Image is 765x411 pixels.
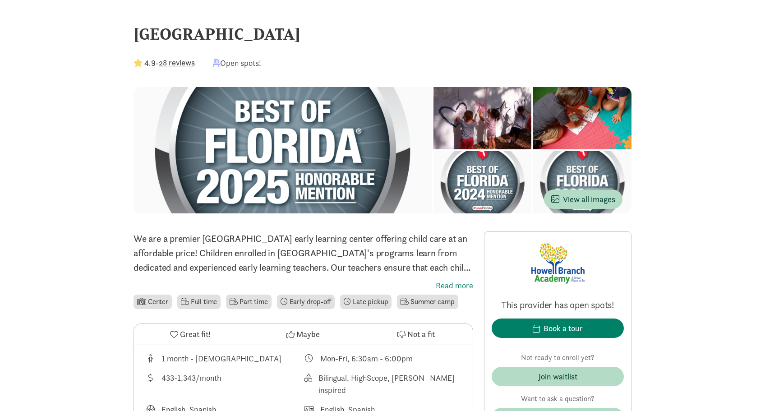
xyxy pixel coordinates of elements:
strong: 4.9 [144,58,156,68]
div: Age range for children that this provider cares for [145,352,304,365]
li: Center [134,295,172,309]
span: Maybe [296,328,320,340]
li: Summer camp [397,295,458,309]
div: - [134,57,195,69]
div: Bilingual, HighScope, [PERSON_NAME] inspired [318,372,462,396]
li: Late pickup [340,295,392,309]
div: 433-1,343/month [161,372,221,396]
button: Not a fit [360,324,473,345]
div: Class schedule [304,352,462,365]
div: Average tuition for this program [145,372,304,396]
button: Maybe [247,324,359,345]
label: Read more [134,280,473,291]
button: 28 reviews [159,56,195,69]
img: Provider logo [531,239,585,288]
div: Open spots! [213,57,261,69]
div: 1 month - [DEMOGRAPHIC_DATA] [161,352,281,365]
p: We are a premier [GEOGRAPHIC_DATA] early learning center offering child care at an affordable pri... [134,231,473,275]
span: View all images [551,193,615,205]
button: Great fit! [134,324,247,345]
div: Join waitlist [539,370,577,383]
li: Early drop-off [277,295,335,309]
button: View all images [544,189,622,209]
span: Not a fit [407,328,435,340]
p: This provider has open spots! [492,299,624,311]
div: This provider's education philosophy [304,372,462,396]
p: Not ready to enroll yet? [492,352,624,363]
div: [GEOGRAPHIC_DATA] [134,22,631,46]
span: Great fit! [180,328,211,340]
div: Book a tour [544,322,583,334]
p: Want to ask a question? [492,393,624,404]
button: Book a tour [492,319,624,338]
button: Join waitlist [492,367,624,386]
li: Part time [226,295,271,309]
div: Mon-Fri, 6:30am - 6:00pm [320,352,413,365]
li: Full time [177,295,221,309]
